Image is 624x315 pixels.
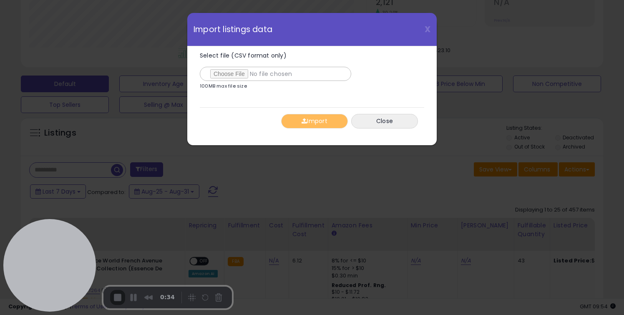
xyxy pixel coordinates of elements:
button: Close [351,114,418,129]
button: Import [281,114,348,129]
span: X [425,23,430,35]
span: Import listings data [194,25,272,33]
p: 100MB max file size [200,84,247,88]
span: Select file (CSV format only) [200,51,287,60]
